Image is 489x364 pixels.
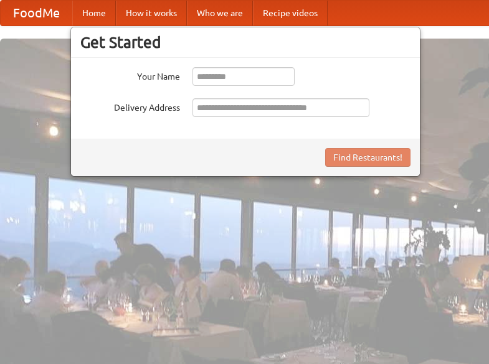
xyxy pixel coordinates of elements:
[1,1,72,26] a: FoodMe
[325,148,411,167] button: Find Restaurants!
[72,1,116,26] a: Home
[253,1,328,26] a: Recipe videos
[116,1,187,26] a: How it works
[80,98,180,114] label: Delivery Address
[80,33,411,52] h3: Get Started
[80,67,180,83] label: Your Name
[187,1,253,26] a: Who we are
